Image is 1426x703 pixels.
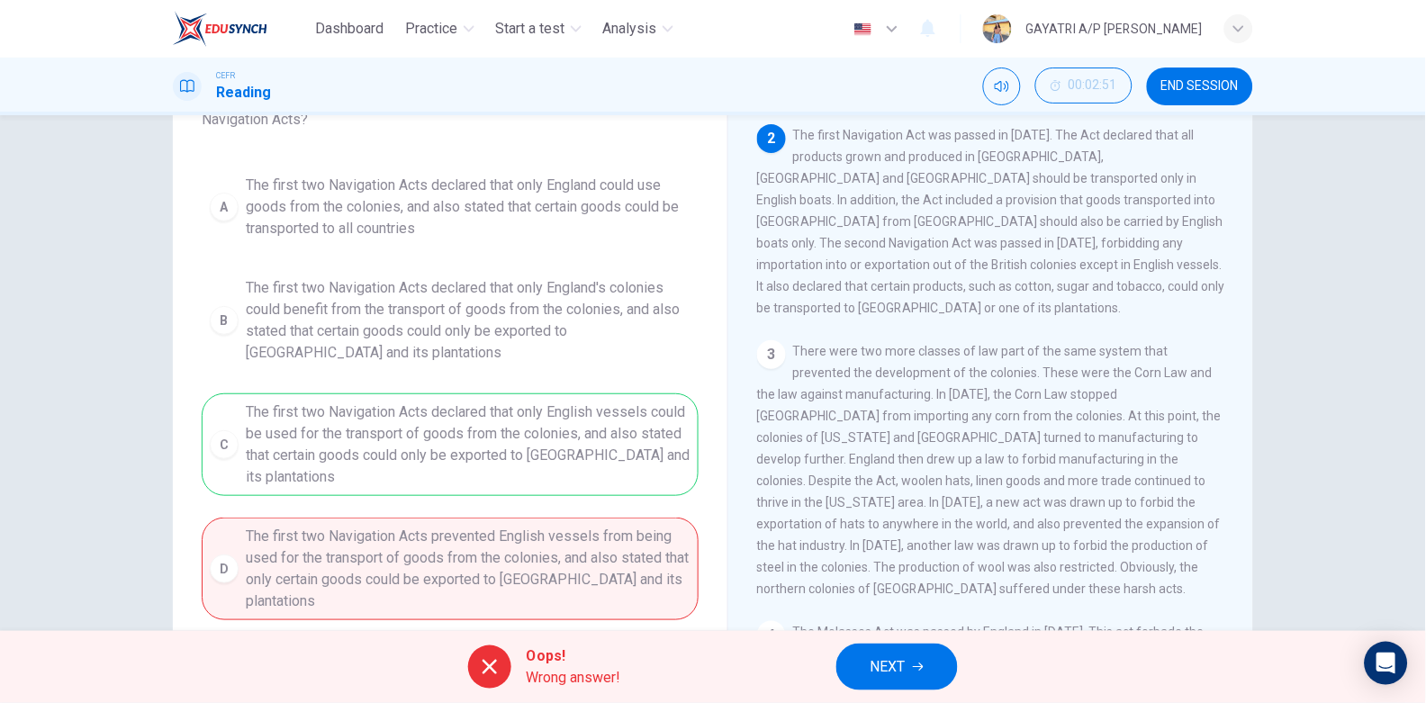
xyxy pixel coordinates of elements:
span: Analysis [603,18,657,40]
img: EduSynch logo [173,11,267,47]
span: CEFR [216,69,235,82]
span: Practice [406,18,458,40]
button: NEXT [836,644,958,690]
div: 4 [757,621,786,650]
div: GAYATRI A/P [PERSON_NAME] [1026,18,1203,40]
a: EduSynch logo [173,11,309,47]
div: Mute [983,68,1021,105]
button: Dashboard [309,13,392,45]
span: The first Navigation Act was passed in [DATE]. The Act declared that all products grown and produ... [757,128,1225,315]
div: Open Intercom Messenger [1365,642,1408,685]
span: Start a test [496,18,565,40]
button: END SESSION [1147,68,1253,105]
div: Hide [1035,68,1133,105]
button: Start a test [489,13,589,45]
img: en [852,23,874,36]
div: 2 [757,124,786,153]
button: Analysis [596,13,681,45]
img: Profile picture [983,14,1012,43]
span: 00:02:51 [1069,78,1117,93]
span: Wrong answer! [526,667,620,689]
div: 3 [757,340,786,369]
h1: Reading [216,82,271,104]
span: There were two more classes of law part of the same system that prevented the development of the ... [757,344,1222,596]
span: Oops! [526,645,620,667]
span: END SESSION [1161,79,1239,94]
button: 00:02:51 [1035,68,1133,104]
button: Practice [399,13,482,45]
span: NEXT [871,654,906,680]
span: Dashboard [316,18,384,40]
